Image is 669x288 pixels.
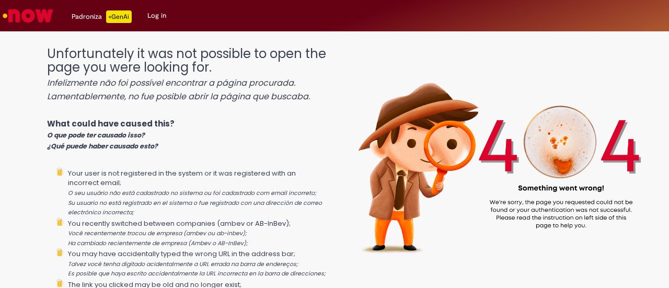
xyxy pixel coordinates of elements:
[68,229,247,237] i: Você recentemente trocou de empresa (ambev ou ab-inbev);
[47,77,295,89] i: Infelizmente não foi possível encontrar a página procurada.
[68,239,248,247] i: Ha cambiado recientemente de empresa (Ambev o AB-InBev);
[68,199,322,217] i: Su usuario no está registrado en el sistema o fue registrado con una dirección de correo electrón...
[47,131,145,140] i: O que pode ter causado isso?
[47,118,327,152] p: What could have caused this?
[106,10,132,23] p: +GenAi
[327,37,669,275] img: 404_ambev_new.png
[68,189,316,197] i: O seu usuário não está cadastrado no sistema ou foi cadastrado com email incorreto;
[1,5,55,26] img: ServiceNow
[47,142,158,151] i: ¿Qué puede haber causado esto?
[47,90,310,102] i: Lamentablemente, no fue posible abrir la página que buscaba.
[68,270,326,278] i: Es posible que haya escrito accidentalmente la URL incorrecta en la barra de direcciones;
[68,260,298,268] i: Talvez você tenha digitado acidentalmente a URL errada na barra de endereços;
[68,217,327,248] li: You recently switched between companies (ambev or AB-InBev);
[68,167,327,217] li: Your user is not registered in the system or it was registered with an incorrect email;
[68,248,327,279] li: You may have accidentally typed the wrong URL in the address bar;
[47,47,327,102] h1: Unfortunately it was not possible to open the page you were looking for.
[72,10,132,23] div: Padroniza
